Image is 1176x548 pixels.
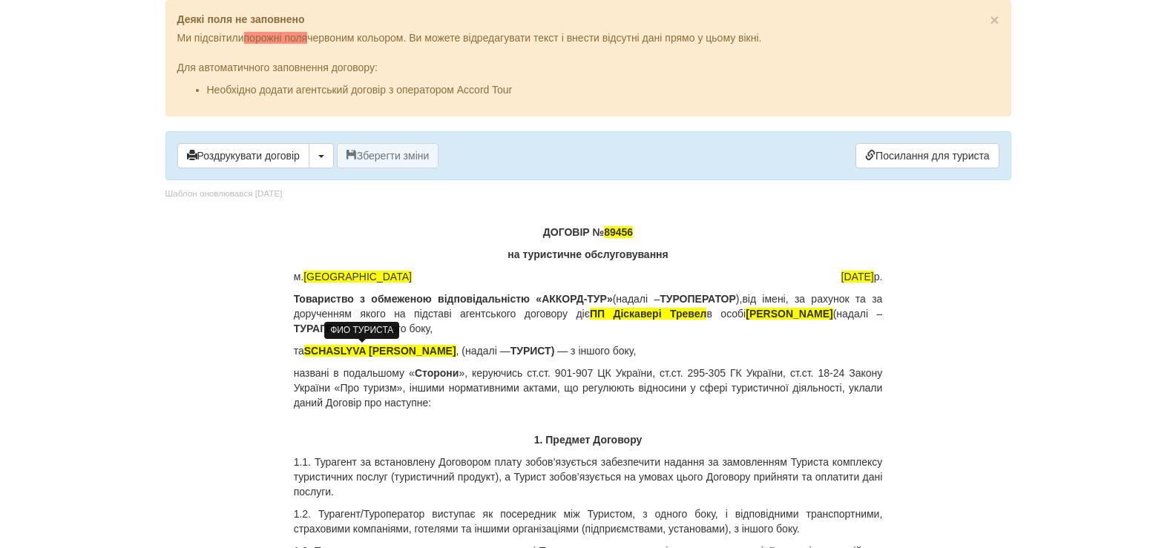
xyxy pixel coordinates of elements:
[841,269,883,284] span: р.
[244,32,308,44] span: порожні поля
[571,345,636,357] span: з іншого боку,
[294,323,346,334] b: ТУРАГЕНТ
[177,45,999,97] div: Для автоматичного заповнення договору:
[660,293,736,305] b: ТУРОПЕРАТОР
[294,291,883,336] p: (надалі – ),
[294,269,412,284] span: м.
[177,12,999,27] p: Деякі поля не заповнено
[557,345,568,357] span: —
[324,322,399,339] div: ФИО ТУРИСТА
[294,293,613,305] b: Товариство з обмеженою відповідальністю «АККОРД-ТУР»
[833,308,883,320] span: (надалі –
[841,271,874,283] span: [DATE]
[415,367,459,379] b: Сторони
[337,143,439,168] button: Зберегти зміни
[507,248,668,260] strong: на туристичне обслуговування
[303,271,412,283] span: [GEOGRAPHIC_DATA]
[304,345,456,357] span: SCHASLYVA [PERSON_NAME]
[294,506,883,536] p: 1.2. Турагент/Туроператор виступає як посередник між Туристом, з одного боку, і відповідними тран...
[456,345,510,357] span: , (надалі —
[534,434,643,446] strong: 1. Предмет Договору
[165,188,283,200] div: Шаблон оновлювався [DATE]
[294,345,304,357] span: та
[207,82,999,97] li: Необхідно додати агентський договір з оператором Accord Tour
[706,308,746,320] span: в особі
[294,366,883,410] p: названі в подальшому « », керуючись ст.ст. 901-907 ЦК України, ст.ст. 295-305 ГК України, ст.ст. ...
[294,455,883,499] p: 1.1. Турагент за встановлену Договором плату зобов’язується забезпечити надання за замовленням Ту...
[177,143,309,168] button: Роздрукувати договір
[990,11,999,28] span: ×
[604,226,633,238] span: 89456
[590,308,707,320] span: ПП Діскавері Тревел
[855,143,999,168] a: Посилання для туриста
[177,30,999,45] p: Ми підсвітили червоним кольором. Ви можете відредагувати текст і внести відсутні дані прямо у цьо...
[510,345,555,357] b: ТУРИСТ)
[543,226,633,238] strong: ДОГОВІР №
[746,308,832,320] span: [PERSON_NAME]
[990,12,999,27] button: Close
